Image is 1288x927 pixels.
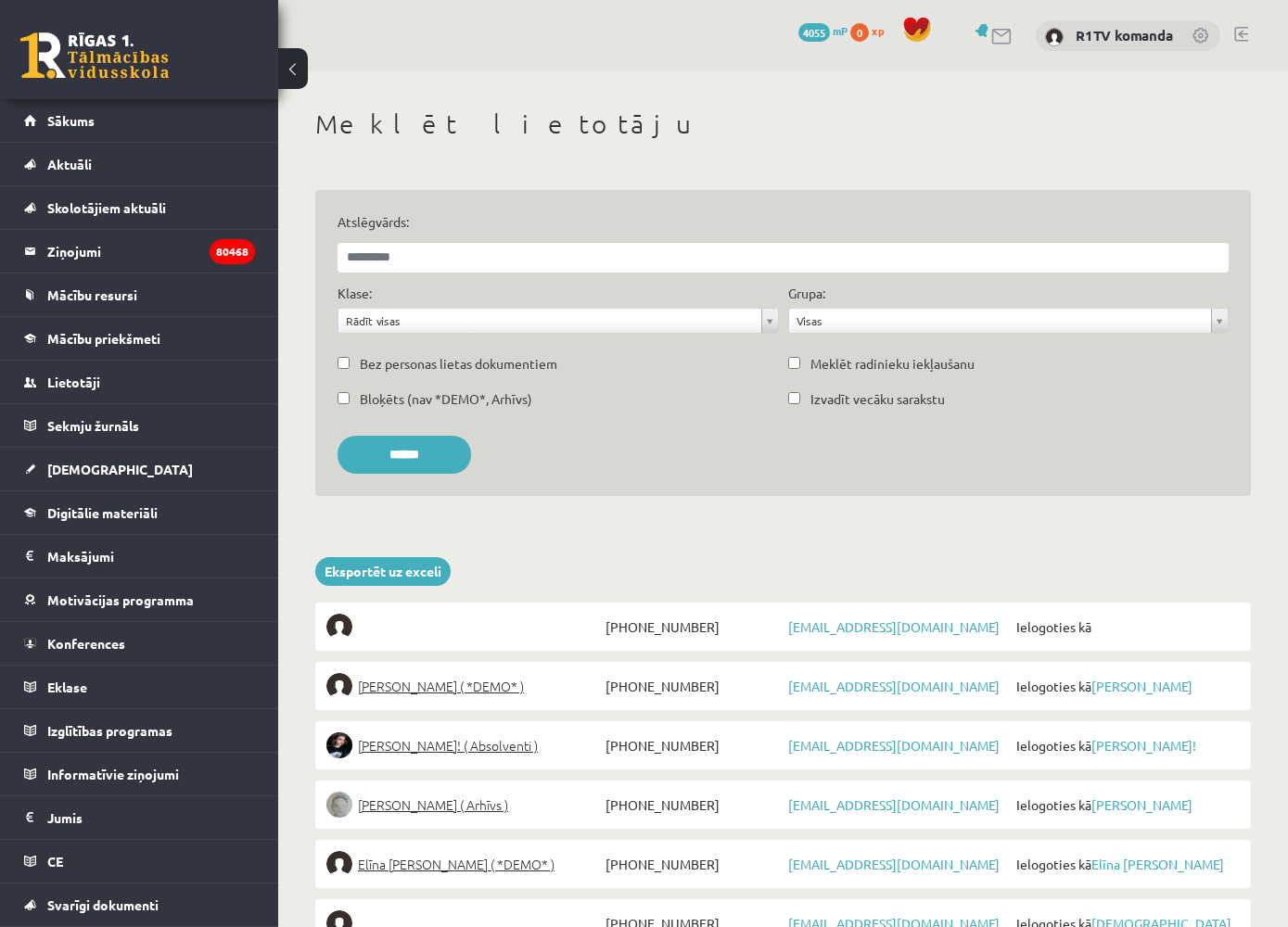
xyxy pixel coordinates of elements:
a: R1TV komanda [1076,26,1173,44]
a: Lietotāji [24,361,255,403]
a: [PERSON_NAME]! [1091,737,1196,754]
a: Sekmju žurnāls [24,404,255,447]
span: Jumis [47,809,83,826]
a: Izglītības programas [24,709,255,752]
a: Svarīgi dokumenti [24,883,255,926]
a: [PERSON_NAME] ( *DEMO* ) [326,673,601,699]
img: Elīna Jolanta Bunce [326,851,352,877]
a: Motivācijas programma [24,578,255,621]
span: xp [872,23,884,38]
span: 4055 [798,23,830,42]
a: [EMAIL_ADDRESS][DOMAIN_NAME] [788,856,1000,872]
label: Bloķēts (nav *DEMO*, Arhīvs) [360,389,532,409]
img: Lelde Braune [326,792,352,818]
a: 0 xp [850,23,893,38]
span: [PHONE_NUMBER] [601,614,784,640]
span: Ielogoties kā [1012,792,1240,818]
span: Ielogoties kā [1012,851,1240,877]
a: [PERSON_NAME] [1091,796,1192,813]
i: 80468 [210,239,255,264]
label: Bez personas lietas dokumentiem [360,354,557,374]
span: Rādīt visas [346,309,754,333]
span: Mācību priekšmeti [47,330,160,347]
span: Eklase [47,679,87,695]
span: [PHONE_NUMBER] [601,673,784,699]
span: [PERSON_NAME] ( *DEMO* ) [358,673,524,699]
a: Skolotājiem aktuāli [24,186,255,229]
a: Rādīt visas [338,309,778,333]
a: Visas [789,309,1229,333]
span: [DEMOGRAPHIC_DATA] [47,461,193,477]
a: [EMAIL_ADDRESS][DOMAIN_NAME] [788,737,1000,754]
span: Sākums [47,112,95,129]
span: Ielogoties kā [1012,673,1240,699]
span: [PERSON_NAME]! ( Absolventi ) [358,732,538,758]
a: 4055 mP [798,23,848,38]
span: CE [47,853,63,870]
a: Eksportēt uz exceli [315,557,451,586]
span: Svarīgi dokumenti [47,896,159,913]
img: Sofija Anrio-Karlauska! [326,732,352,758]
img: R1TV komanda [1045,28,1064,46]
a: Maksājumi [24,535,255,578]
span: Lietotāji [47,374,100,390]
span: Konferences [47,635,125,652]
h1: Meklēt lietotāju [315,108,1251,140]
label: Atslēgvārds: [338,212,1229,232]
span: Skolotājiem aktuāli [47,199,166,216]
a: [EMAIL_ADDRESS][DOMAIN_NAME] [788,678,1000,694]
span: Ielogoties kā [1012,732,1240,758]
a: [EMAIL_ADDRESS][DOMAIN_NAME] [788,796,1000,813]
a: Ziņojumi80468 [24,230,255,273]
a: CE [24,840,255,883]
a: [PERSON_NAME]! ( Absolventi ) [326,732,601,758]
span: Elīna [PERSON_NAME] ( *DEMO* ) [358,851,555,877]
span: Sekmju žurnāls [47,417,139,434]
a: Eklase [24,666,255,708]
a: [PERSON_NAME] ( Arhīvs ) [326,792,601,818]
legend: Maksājumi [47,535,255,578]
span: [PERSON_NAME] ( Arhīvs ) [358,792,508,818]
a: Rīgas 1. Tālmācības vidusskola [20,32,169,79]
span: [PHONE_NUMBER] [601,851,784,877]
label: Meklēt radinieku iekļaušanu [810,354,975,374]
span: mP [833,23,848,38]
a: Mācību priekšmeti [24,317,255,360]
span: 0 [850,23,869,42]
a: Mācību resursi [24,273,255,316]
img: Elīna Elizabete Ancveriņa [326,673,352,699]
a: Jumis [24,796,255,839]
a: Informatīvie ziņojumi [24,753,255,795]
span: Informatīvie ziņojumi [47,766,179,782]
span: Mācību resursi [47,286,137,303]
label: Izvadīt vecāku sarakstu [810,389,945,409]
a: [PERSON_NAME] [1091,678,1192,694]
a: Elīna [PERSON_NAME] ( *DEMO* ) [326,851,601,877]
span: [PHONE_NUMBER] [601,792,784,818]
a: [EMAIL_ADDRESS][DOMAIN_NAME] [788,618,1000,635]
legend: Ziņojumi [47,230,255,273]
a: Aktuāli [24,143,255,185]
span: Izglītības programas [47,722,172,739]
span: Ielogoties kā [1012,614,1240,640]
span: Digitālie materiāli [47,504,158,521]
a: Digitālie materiāli [24,491,255,534]
label: Grupa: [788,284,825,303]
span: [PHONE_NUMBER] [601,732,784,758]
span: Visas [797,309,1205,333]
span: Aktuāli [47,156,92,172]
a: Sākums [24,99,255,142]
a: Konferences [24,622,255,665]
a: Elīna [PERSON_NAME] [1091,856,1224,872]
a: [DEMOGRAPHIC_DATA] [24,448,255,490]
span: Motivācijas programma [47,591,194,608]
label: Klase: [338,284,372,303]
